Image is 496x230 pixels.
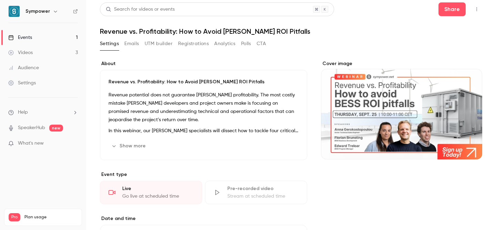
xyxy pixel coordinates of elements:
[18,109,28,116] span: Help
[257,38,266,49] button: CTA
[100,27,482,35] h1: Revenue vs. Profitability: How to Avoid [PERSON_NAME] ROI Pitfalls
[70,140,78,147] iframe: Noticeable Trigger
[9,6,20,17] img: Sympower
[214,38,236,49] button: Analytics
[108,127,299,135] p: In this webinar, our [PERSON_NAME] specialists will dissect how to tackle four critical risks tha...
[8,64,39,71] div: Audience
[241,38,251,49] button: Polls
[108,140,150,151] button: Show more
[108,79,299,85] p: Revenue vs. Profitability: How to Avoid [PERSON_NAME] ROI Pitfalls
[438,2,466,16] button: Share
[124,38,139,49] button: Emails
[321,60,482,67] label: Cover image
[122,193,194,200] div: Go live at scheduled time
[227,193,299,200] div: Stream at scheduled time
[9,213,20,221] span: Pro
[100,181,202,204] div: LiveGo live at scheduled time
[8,109,78,116] li: help-dropdown-opener
[25,8,50,15] h6: Sympower
[100,60,307,67] label: About
[321,60,482,159] section: Cover image
[18,124,45,132] a: SpeakerHub
[145,38,173,49] button: UTM builder
[8,34,32,41] div: Events
[178,38,209,49] button: Registrations
[122,185,194,192] div: Live
[8,80,36,86] div: Settings
[227,185,299,192] div: Pre-recorded video
[100,215,307,222] label: Date and time
[49,125,63,132] span: new
[205,181,307,204] div: Pre-recorded videoStream at scheduled time
[100,38,119,49] button: Settings
[18,140,44,147] span: What's new
[108,91,299,124] p: Revenue potential does not guarantee [PERSON_NAME] profitability. The most costly mistake [PERSON...
[100,171,307,178] p: Event type
[24,215,77,220] span: Plan usage
[106,6,175,13] div: Search for videos or events
[8,49,33,56] div: Videos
